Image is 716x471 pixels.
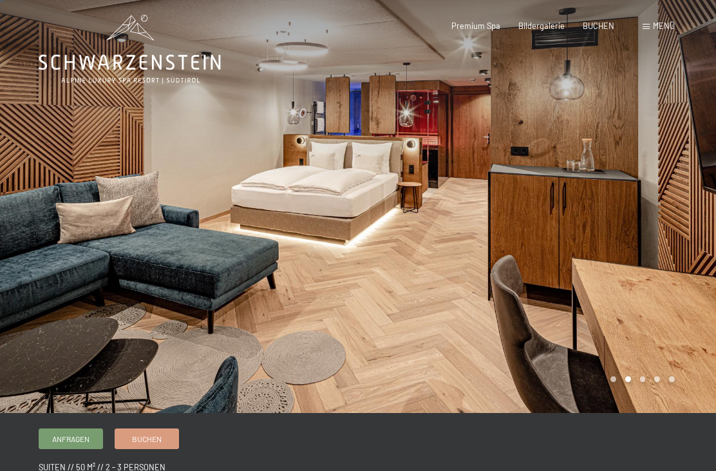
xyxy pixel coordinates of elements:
[451,21,500,31] a: Premium Spa
[518,21,565,31] a: Bildergalerie
[115,429,178,448] a: Buchen
[39,429,102,448] a: Anfragen
[132,434,162,445] span: Buchen
[583,21,614,31] a: BUCHEN
[52,434,89,445] span: Anfragen
[653,21,675,31] span: Menü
